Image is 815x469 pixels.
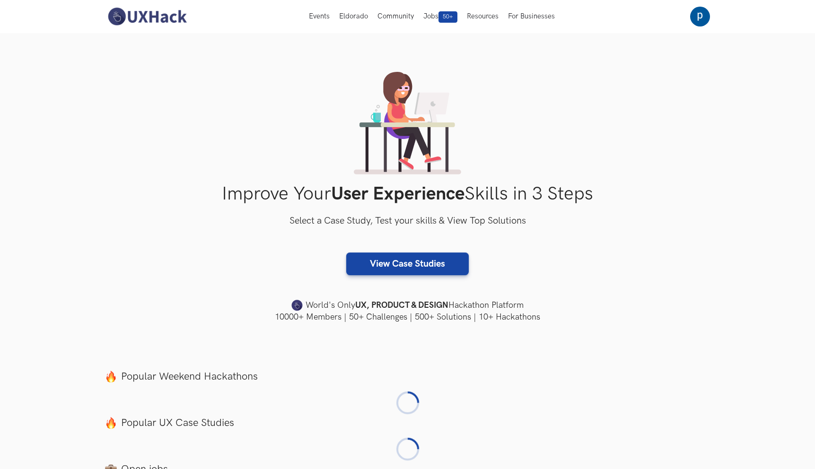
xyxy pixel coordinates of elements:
label: Popular Weekend Hackathons [105,370,710,383]
span: 50+ [438,11,457,23]
label: Popular UX Case Studies [105,417,710,429]
img: fire.png [105,371,117,382]
h4: 10000+ Members | 50+ Challenges | 500+ Solutions | 10+ Hackathons [105,311,710,323]
img: fire.png [105,417,117,429]
img: Your profile pic [690,7,710,26]
img: uxhack-favicon-image.png [291,299,303,312]
a: View Case Studies [346,252,469,275]
img: lady working on laptop [354,72,461,174]
strong: User Experience [331,183,464,205]
img: UXHack-logo.png [105,7,189,26]
h4: World's Only Hackathon Platform [105,299,710,312]
h1: Improve Your Skills in 3 Steps [105,183,710,205]
h3: Select a Case Study, Test your skills & View Top Solutions [105,214,710,229]
strong: UX, PRODUCT & DESIGN [355,299,448,312]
